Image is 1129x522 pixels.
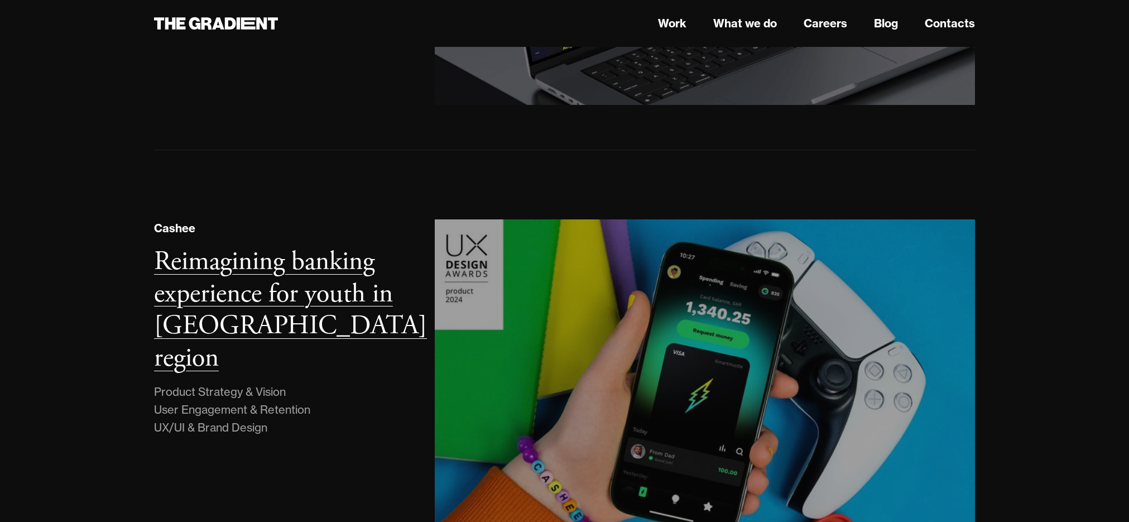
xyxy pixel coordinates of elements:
[154,383,310,437] div: Product Strategy & Vision User Engagement & Retention UX/UI & Brand Design
[925,15,975,32] a: Contacts
[658,15,686,32] a: Work
[154,245,427,375] h3: Reimagining banking experience for youth in [GEOGRAPHIC_DATA] region
[874,15,898,32] a: Blog
[804,15,847,32] a: Careers
[713,15,777,32] a: What we do
[154,220,195,237] div: Cashee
